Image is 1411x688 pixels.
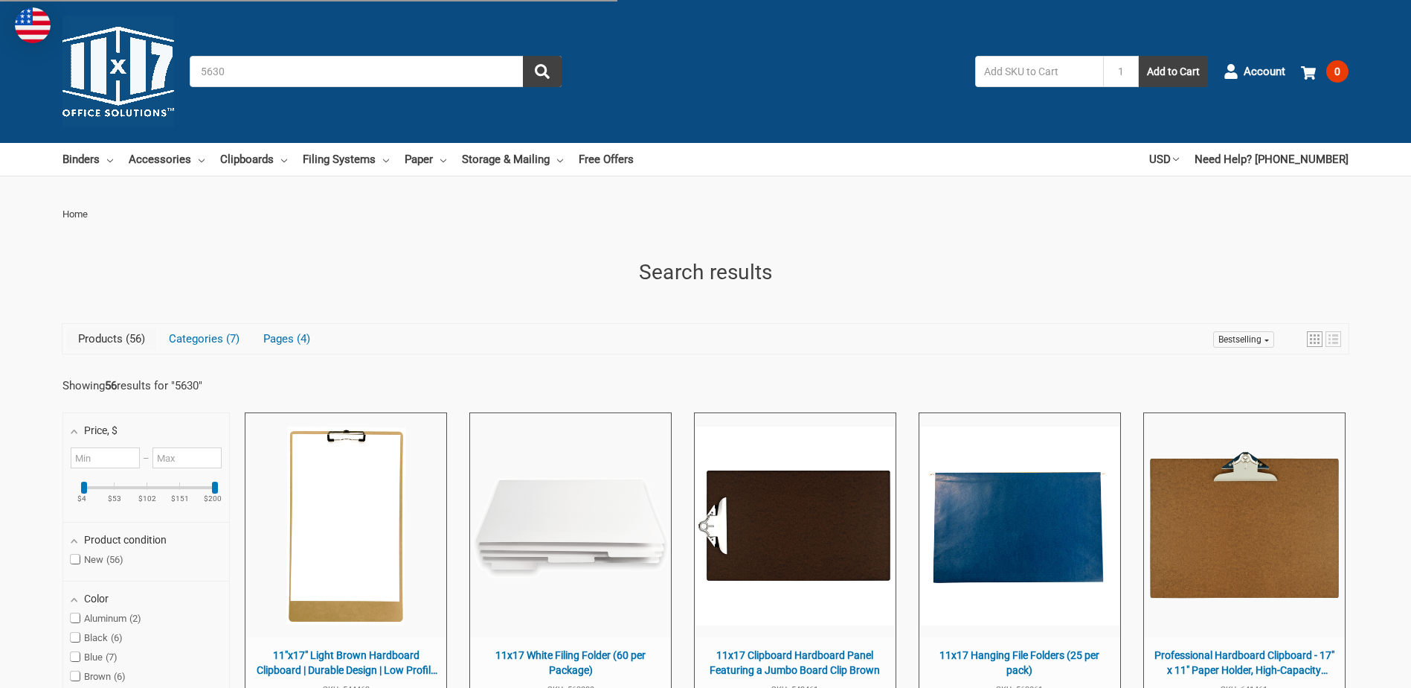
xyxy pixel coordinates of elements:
[220,143,287,176] a: Clipboards
[197,495,228,503] ins: $200
[71,447,140,468] input: Minimum value
[702,649,888,678] span: 11x17 Clipboard Hardboard Panel Featuring a Jumbo Board Clip Brown
[106,554,123,565] span: 56
[62,208,88,220] span: Home
[1139,56,1208,87] button: Add to Cart
[1151,649,1337,678] span: Professional Hardboard Clipboard - 17" x 11" Paper Holder, High-Capacity Jumbo Clip, Moisture Res...
[62,143,113,176] a: Binders
[105,379,117,392] b: 56
[84,534,167,546] span: Product condition
[1195,143,1349,176] a: Need Help? [PHONE_NUMBER]
[1326,60,1349,83] span: 0
[158,328,251,349] a: View Categories Tab
[252,328,321,349] a: View Pages Tab
[1325,331,1341,347] a: View list mode
[67,328,156,349] a: View Products Tab
[71,632,123,644] span: Black
[1301,52,1349,91] a: 0
[175,379,199,392] a: 5630
[223,332,240,345] span: 7
[107,424,118,436] span: , $
[1307,331,1322,347] a: View grid mode
[1244,63,1285,80] span: Account
[975,56,1103,87] input: Add SKU to Cart
[71,554,123,566] span: New
[303,143,389,176] a: Filing Systems
[132,495,163,503] ins: $102
[253,649,439,678] span: 11"x17" Light Brown Hardboard Clipboard | Durable Design | Low Profile Clip
[15,7,51,43] img: duty and tax information for United States
[62,257,1349,288] h1: Search results
[1224,52,1285,91] a: Account
[111,632,123,643] span: 6
[129,143,205,176] a: Accessories
[84,424,118,436] span: Price
[71,613,141,625] span: Aluminum
[84,593,109,605] span: Color
[62,379,241,392] div: Showing results for " "
[190,56,562,87] input: Search by keyword, brand or SKU
[579,143,634,176] a: Free Offers
[129,613,141,624] span: 2
[164,495,196,503] ins: $151
[99,495,130,503] ins: $53
[478,649,663,678] span: 11x17 White Filing Folder (60 per Package)
[62,16,174,127] img: 11x17.com
[71,652,118,663] span: Blue
[1149,143,1179,176] a: USD
[71,671,126,683] span: Brown
[123,332,145,345] span: 56
[66,495,97,503] ins: $4
[114,671,126,682] span: 6
[106,652,118,663] span: 7
[294,332,310,345] span: 4
[140,453,152,464] span: –
[462,143,563,176] a: Storage & Mailing
[1213,331,1274,348] a: Sort options
[927,649,1113,678] span: 11x17 Hanging File Folders (25 per pack)
[1218,334,1261,345] span: Bestselling
[152,447,222,468] input: Maximum value
[405,143,446,176] a: Paper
